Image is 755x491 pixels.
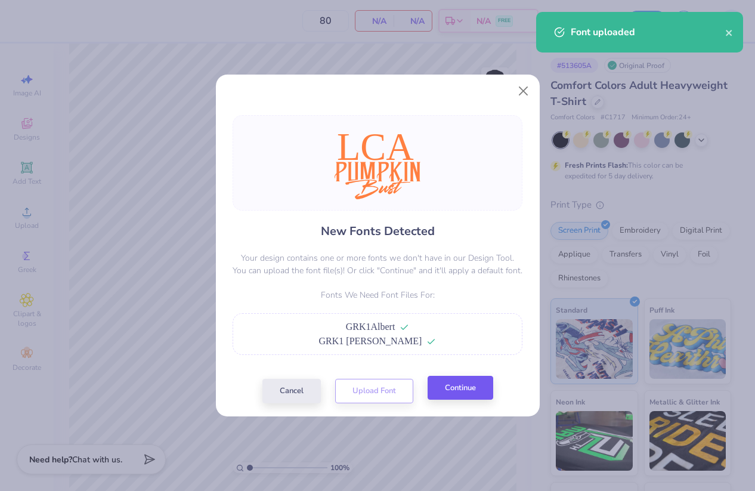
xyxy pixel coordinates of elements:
p: Fonts We Need Font Files For: [233,289,522,301]
button: Cancel [262,379,321,403]
button: close [725,25,734,39]
p: Your design contains one or more fonts we don't have in our Design Tool. You can upload the font ... [233,252,522,277]
button: Continue [428,376,493,400]
span: GRK1 [PERSON_NAME] [319,336,422,346]
div: Font uploaded [571,25,725,39]
h4: New Fonts Detected [321,223,435,240]
span: GRK1Albert [346,322,395,332]
button: Close [512,80,534,103]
